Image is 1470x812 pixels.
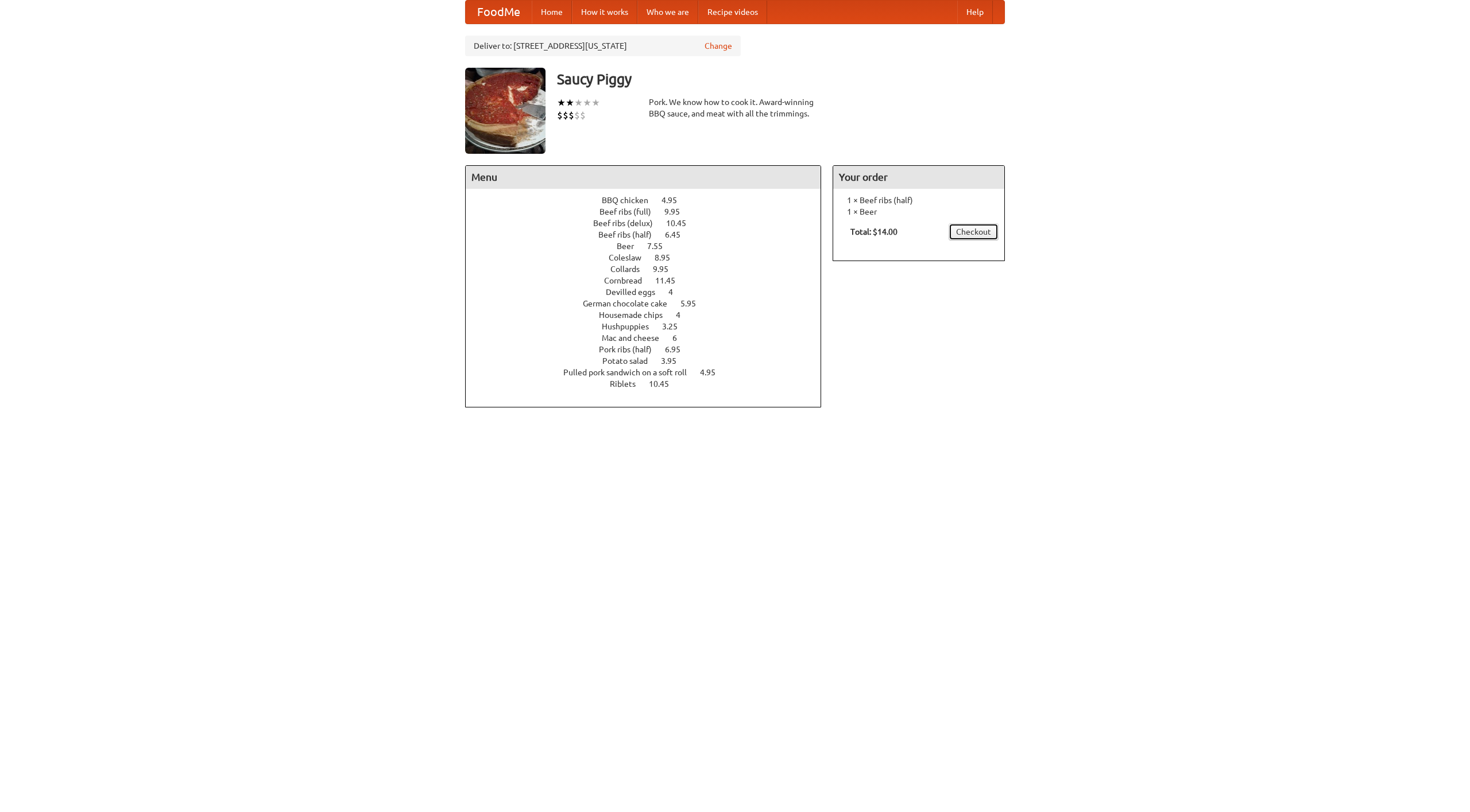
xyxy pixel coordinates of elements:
a: Hushpuppies 3.25 [602,322,699,331]
h4: Your order [833,166,1004,189]
img: angular.jpg [465,68,546,154]
span: German chocolate cake [583,299,679,308]
a: Pulled pork sandwich on a soft roll 4.95 [563,368,737,377]
li: $ [568,109,574,122]
a: BBQ chicken 4.95 [602,196,698,205]
span: 4 [676,310,692,320]
span: BBQ chicken [602,196,660,205]
span: 11.45 [655,276,687,285]
li: 1 × Beer [839,206,999,217]
span: 8.95 [655,253,682,262]
span: 5.95 [680,299,707,308]
a: Beef ribs (full) 9.95 [599,207,701,216]
a: German chocolate cake 5.95 [583,299,717,308]
span: Devilled eggs [606,287,667,297]
span: Beef ribs (delux) [593,219,664,228]
h4: Menu [466,166,821,189]
a: Coleslaw 8.95 [609,253,691,262]
span: Housemade chips [599,310,674,320]
a: Help [957,1,993,24]
a: FoodMe [466,1,532,24]
span: Collards [610,265,651,274]
a: Beer 7.55 [617,242,684,251]
span: 10.45 [649,379,680,388]
span: 6 [672,333,688,343]
a: Mac and cheese 6 [602,333,698,343]
span: Pork ribs (half) [599,345,663,354]
a: Who we are [637,1,698,24]
span: Riblets [610,379,647,388]
span: Beef ribs (half) [598,230,663,239]
li: ★ [574,96,583,109]
a: Potato salad 3.95 [602,356,698,366]
a: Home [532,1,572,24]
li: ★ [557,96,566,109]
div: Deliver to: [STREET_ADDRESS][US_STATE] [465,36,741,56]
li: $ [563,109,568,122]
h3: Saucy Piggy [557,68,1005,91]
a: Recipe videos [698,1,767,24]
li: 1 × Beef ribs (half) [839,195,999,206]
li: $ [557,109,563,122]
a: Change [705,40,732,52]
li: $ [574,109,580,122]
span: 6.45 [665,230,692,239]
li: ★ [583,96,591,109]
a: Beef ribs (half) 6.45 [598,230,702,239]
span: 9.95 [653,265,680,274]
span: 4.95 [661,196,688,205]
a: Devilled eggs 4 [606,287,694,297]
span: Beef ribs (full) [599,207,663,216]
span: 4 [668,287,684,297]
span: Beer [617,242,645,251]
b: Total: $14.00 [850,227,898,236]
span: Mac and cheese [602,333,671,343]
a: Housemade chips 4 [599,310,702,320]
div: Pork. We know how to cook it. Award-winning BBQ sauce, and meat with all the trimmings. [649,96,821,119]
span: Cornbread [604,276,653,285]
span: Coleslaw [609,253,653,262]
a: Collards 9.95 [610,265,690,274]
span: 3.25 [662,322,689,331]
a: Pork ribs (half) 6.95 [599,345,702,354]
a: Beef ribs (delux) 10.45 [593,219,707,228]
a: How it works [572,1,637,24]
a: Cornbread 11.45 [604,276,697,285]
a: Checkout [949,223,999,240]
span: Hushpuppies [602,322,660,331]
span: 7.55 [647,242,674,251]
span: Pulled pork sandwich on a soft roll [563,368,698,377]
span: 4.95 [700,368,727,377]
span: 10.45 [666,219,698,228]
span: 9.95 [664,207,691,216]
span: 3.95 [661,356,688,366]
li: $ [580,109,586,122]
span: Potato salad [602,356,659,366]
li: ★ [591,96,600,109]
li: ★ [566,96,574,109]
a: Riblets 10.45 [610,379,690,388]
span: 6.95 [665,345,692,354]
